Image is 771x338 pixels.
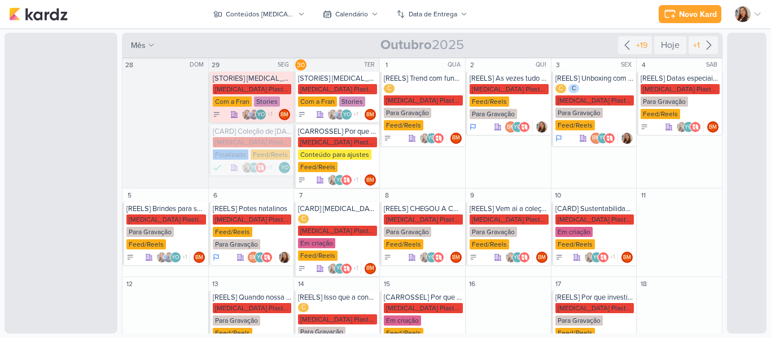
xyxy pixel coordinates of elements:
div: [REELS] Potes natalinos [213,204,292,213]
div: Responsável: Beth Monteiro [707,121,719,133]
div: Responsável: Beth Monteiro [279,109,290,120]
div: 11 [638,190,649,201]
div: [MEDICAL_DATA] Plasticos PJ [298,84,377,94]
p: BM [281,112,288,118]
img: Franciluce Carvalho [419,133,431,144]
div: C [298,214,309,223]
div: Colaboradores: Beth Monteiro, Yasmin Oliveira, Allegra Plásticos e Brindes Personalizados [505,121,533,133]
div: Yasmin Oliveira [426,252,437,263]
p: YO [514,125,521,130]
p: BM [623,255,631,261]
div: 30 [295,59,306,71]
div: Para Gravação [298,327,345,337]
div: [MEDICAL_DATA] Plasticos PJ [126,214,206,225]
div: Stories [254,96,280,107]
p: BM [452,135,460,141]
div: Feed/Reels [470,239,509,249]
p: YO [172,255,179,261]
p: YO [336,266,344,271]
div: 17 [553,278,564,289]
div: [MEDICAL_DATA] Plasticos PJ [555,303,634,313]
div: Colaboradores: Franciluce Carvalho, Yasmin Oliveira, Allegra Plásticos e Brindes Personalizados [419,133,447,144]
div: [MEDICAL_DATA] Plasticos PJ [213,84,292,94]
div: A Fazer [126,253,134,261]
p: BM [538,255,546,261]
span: +1 [266,110,273,119]
div: Responsável: Yasmin Oliveira [279,162,290,173]
div: 8 [381,190,392,201]
div: 9 [467,190,478,201]
div: Responsável: Beth Monteiro [365,109,376,120]
div: SAB [706,60,721,69]
div: 18 [638,278,649,289]
div: [MEDICAL_DATA] Plasticos PJ [384,95,463,106]
p: BM [249,255,257,261]
img: Allegra Plásticos e Brindes Personalizados [598,252,609,263]
div: [REELS] Brindes para sua loja por menos de R$ 5,00 [126,204,206,213]
div: Yasmin Oliveira [512,121,523,133]
div: Beth Monteiro [450,133,462,144]
div: [MEDICAL_DATA] Plasticos PJ [641,84,720,94]
div: Beth Monteiro [536,252,547,263]
div: Feed/Reels [213,328,252,338]
div: Colaboradores: Beth Monteiro, Yasmin Oliveira, Allegra Plásticos e Brindes Personalizados [248,252,275,263]
div: A Fazer [470,253,478,261]
img: Allegra Plásticos e Brindes Personalizados [604,133,615,144]
div: Yasmin Oliveira [512,252,523,263]
div: Yasmin Oliveira [426,133,437,144]
div: C [555,84,566,93]
div: 15 [381,278,392,289]
div: Finalizado [213,150,248,160]
div: [MEDICAL_DATA] Plasticos PJ [213,137,292,147]
img: Franciluce Carvalho [327,109,339,120]
div: Yasmin Oliveira [248,162,260,173]
div: Feed/Reels [298,162,338,172]
p: BM [452,255,460,261]
div: C [384,84,395,93]
img: Allegra Plásticos e Brindes Personalizados [519,121,530,133]
img: Franciluce Carvalho [621,133,633,144]
div: Beth Monteiro [621,252,633,263]
div: Hoje [654,36,686,54]
div: 29 [210,59,221,71]
div: Yasmin Oliveira [591,252,602,263]
p: BM [366,266,374,271]
p: BM [195,255,203,261]
div: [MEDICAL_DATA] Plasticos PJ [384,214,463,225]
div: 14 [295,278,306,289]
div: Colaboradores: Franciluce Carvalho, Yasmin Oliveira, Allegra Plásticos e Brindes Personalizados, ... [242,162,275,173]
div: [REELS] Por que investir em brindes corporativos personalizados? [555,293,634,302]
img: Franciluce Carvalho [505,252,516,263]
div: Beth Monteiro [365,263,376,274]
div: 13 [210,278,221,289]
div: 6 [210,190,221,201]
p: YO [336,178,344,183]
span: +1 [352,110,358,119]
div: Responsável: Beth Monteiro [621,252,633,263]
div: Beth Monteiro [194,252,205,263]
div: 4 [638,59,649,71]
img: Allegra Plásticos e Brindes Personalizados [261,252,273,263]
img: Guilherme Savio [334,109,345,120]
p: YO [593,255,601,261]
div: [MEDICAL_DATA] Plasticos PJ [384,303,463,313]
p: YO [685,125,692,130]
p: YO [428,135,435,141]
div: Responsável: Beth Monteiro [365,263,376,274]
div: A Fazer [384,253,392,261]
div: A Fazer [298,111,306,118]
img: Franciluce Carvalho [156,252,168,263]
img: Franciluce Carvalho [279,252,290,263]
div: Beth Monteiro [505,121,516,133]
img: Franciluce Carvalho [327,174,339,186]
img: Franciluce Carvalho [735,6,751,22]
div: Beth Monteiro [248,252,259,263]
div: [MEDICAL_DATA] Plasticos PJ [470,84,549,94]
div: Beth Monteiro [365,174,376,186]
div: A Fazer [213,111,221,118]
img: Franciluce Carvalho [242,162,253,173]
p: BM [709,125,717,130]
div: 7 [295,190,306,201]
img: Guilherme Savio [163,252,174,263]
p: BM [507,125,515,130]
